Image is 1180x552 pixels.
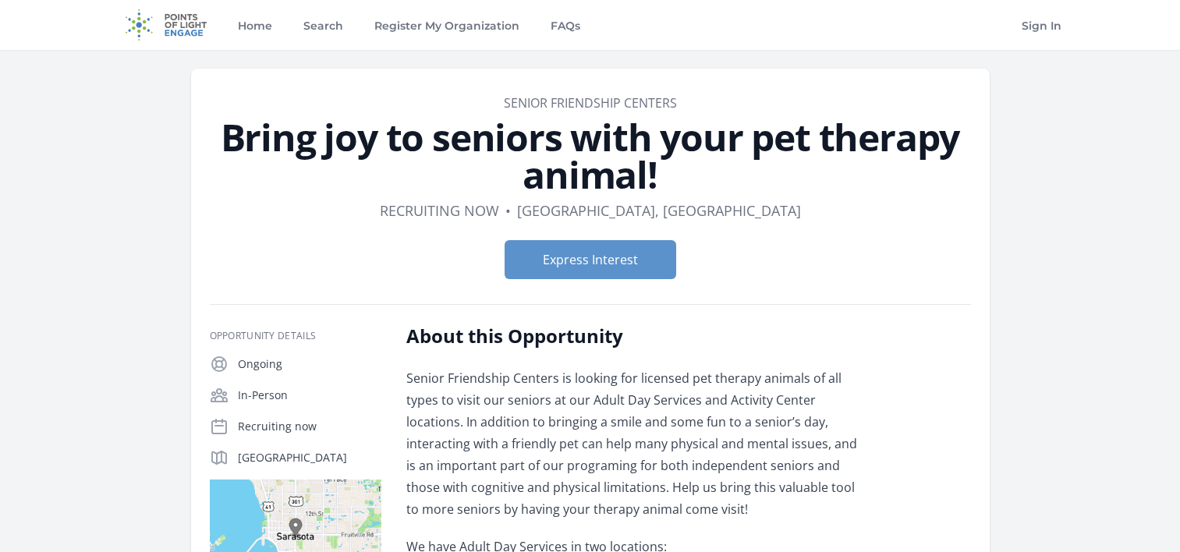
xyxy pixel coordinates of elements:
[238,450,381,465] p: [GEOGRAPHIC_DATA]
[238,419,381,434] p: Recruiting now
[210,330,381,342] h3: Opportunity Details
[380,200,499,221] dd: Recruiting now
[238,356,381,372] p: Ongoing
[505,240,676,279] button: Express Interest
[505,200,511,221] div: •
[406,324,863,349] h2: About this Opportunity
[504,94,677,111] a: Senior Friendship Centers
[517,200,801,221] dd: [GEOGRAPHIC_DATA], [GEOGRAPHIC_DATA]
[238,387,381,403] p: In-Person
[210,119,971,193] h1: Bring joy to seniors with your pet therapy animal!
[406,367,863,520] p: Senior Friendship Centers is looking for licensed pet therapy animals of all types to visit our s...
